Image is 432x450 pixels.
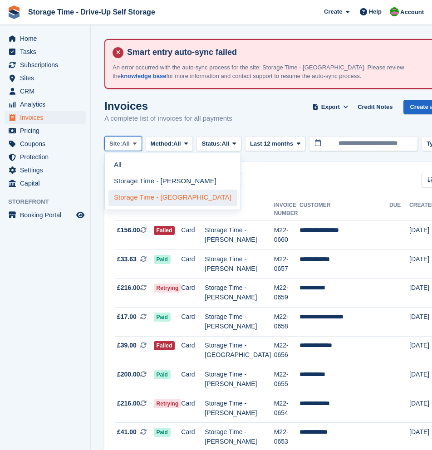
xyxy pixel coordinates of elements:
span: Retrying [154,284,182,293]
span: Analytics [20,98,74,111]
span: Invoices [20,111,74,124]
p: A complete list of invoices for all payments [104,113,232,124]
span: Last 12 months [250,139,293,148]
span: CRM [20,85,74,98]
span: Failed [154,341,175,350]
td: Card [181,249,205,279]
a: menu [5,72,86,84]
span: £156.00 [117,225,140,235]
span: Booking Portal [20,209,74,221]
td: Storage Time - [PERSON_NAME] [205,307,274,336]
span: Tasks [20,45,74,58]
a: menu [5,164,86,176]
td: Card [181,279,205,308]
td: Card [181,307,205,336]
span: Capital [20,177,74,190]
a: menu [5,137,86,150]
a: menu [5,151,86,163]
a: Credit Notes [354,100,396,115]
span: Sites [20,72,74,84]
span: £39.00 [117,341,137,350]
a: menu [5,32,86,45]
a: Storage Time - [GEOGRAPHIC_DATA] [108,190,237,206]
span: Paid [154,255,171,264]
span: £216.00 [117,283,140,293]
button: Site: All [104,136,142,151]
span: Paid [154,370,171,379]
td: Storage Time - [PERSON_NAME] [205,394,274,423]
span: £200.00 [117,370,140,379]
span: £216.00 [117,399,140,408]
td: M22-0656 [274,336,299,365]
span: Pricing [20,124,74,137]
a: menu [5,124,86,137]
span: Export [321,103,340,112]
td: Card [181,365,205,394]
button: Last 12 months [245,136,305,151]
td: Card [181,221,205,250]
a: knowledge base [121,73,166,79]
h1: Invoices [104,100,232,112]
td: Storage Time - [PERSON_NAME] [205,249,274,279]
td: Storage Time - [PERSON_NAME] [205,365,274,394]
span: Protection [20,151,74,163]
span: £33.63 [117,254,137,264]
span: Failed [154,226,175,235]
span: Storefront [8,197,90,206]
span: Settings [20,164,74,176]
a: menu [5,45,86,58]
th: Invoice Number [274,198,299,221]
span: Site: [109,139,122,148]
span: Home [20,32,74,45]
span: Retrying [154,399,182,408]
td: Card [181,336,205,365]
img: Saeed [390,7,399,16]
span: Method: [151,139,174,148]
span: All [122,139,130,148]
span: Status: [201,139,221,148]
th: Customer [299,198,389,221]
span: Paid [154,313,171,322]
span: All [173,139,181,148]
a: Storage Time - Drive-Up Self Storage [25,5,159,20]
span: Coupons [20,137,74,150]
span: Subscriptions [20,59,74,71]
a: menu [5,59,86,71]
span: £41.00 [117,427,137,437]
img: stora-icon-8386f47178a22dfd0bd8f6a31ec36ba5ce8667c1dd55bd0f319d3a0aa187defe.svg [7,5,21,19]
td: M22-0660 [274,221,299,250]
span: Create [324,7,342,16]
a: All [108,157,237,173]
a: menu [5,98,86,111]
button: Method: All [146,136,193,151]
a: Storage Time - [PERSON_NAME] [108,173,237,190]
p: An error occurred with the auto-sync process for the site: Storage Time - [GEOGRAPHIC_DATA]. Plea... [113,63,430,81]
a: menu [5,85,86,98]
td: Storage Time - [PERSON_NAME] [205,279,274,308]
a: Preview store [75,210,86,220]
button: Export [310,100,350,115]
span: Paid [154,428,171,437]
td: M22-0659 [274,279,299,308]
td: M22-0654 [274,394,299,423]
button: Status: All [196,136,241,151]
td: Card [181,394,205,423]
span: £17.00 [117,312,137,322]
td: Storage Time - [GEOGRAPHIC_DATA] [205,336,274,365]
span: Help [369,7,382,16]
a: menu [5,177,86,190]
a: menu [5,209,86,221]
span: Account [400,8,424,17]
td: M22-0658 [274,307,299,336]
th: Due [389,198,409,221]
td: Storage Time - [PERSON_NAME] [205,221,274,250]
a: menu [5,111,86,124]
span: All [222,139,230,148]
td: M22-0655 [274,365,299,394]
td: M22-0657 [274,249,299,279]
